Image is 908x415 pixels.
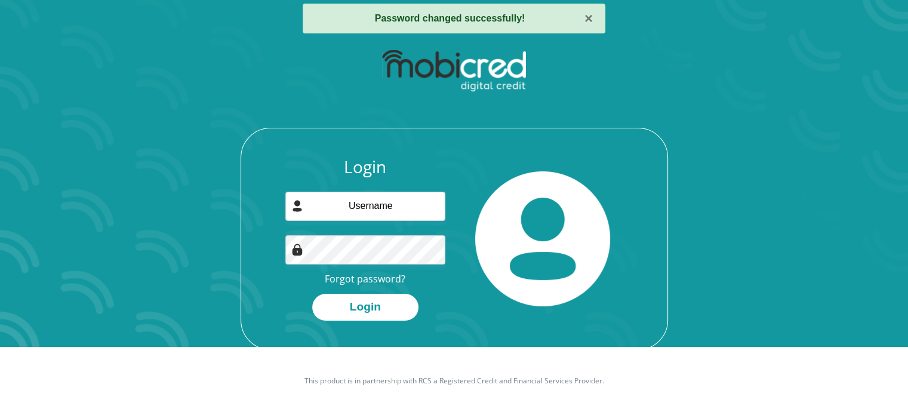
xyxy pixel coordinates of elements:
[285,192,445,221] input: Username
[123,376,786,386] p: This product is in partnership with RCS a Registered Credit and Financial Services Provider.
[325,272,405,285] a: Forgot password?
[291,244,303,256] img: Image
[291,200,303,212] img: user-icon image
[312,294,418,321] button: Login
[584,11,593,26] button: ×
[382,50,526,92] img: mobicred logo
[375,13,525,23] strong: Password changed successfully!
[285,157,445,177] h3: Login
